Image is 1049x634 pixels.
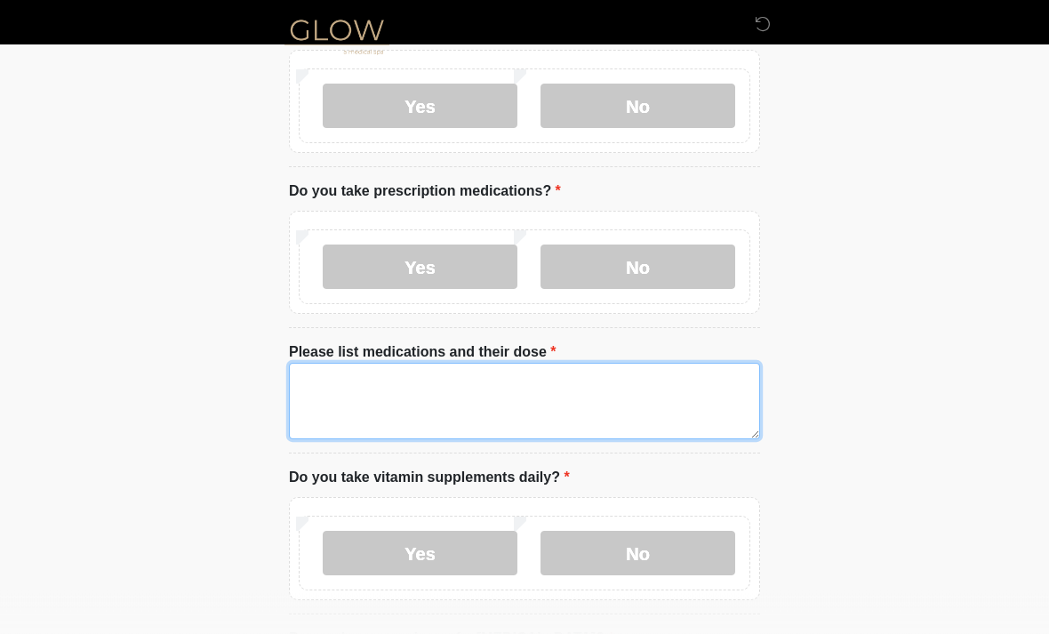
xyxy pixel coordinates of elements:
[289,468,570,489] label: Do you take vitamin supplements daily?
[323,84,517,129] label: Yes
[323,245,517,290] label: Yes
[541,532,735,576] label: No
[541,245,735,290] label: No
[323,532,517,576] label: Yes
[271,13,403,59] img: Glow Medical Spa Logo
[289,181,561,203] label: Do you take prescription medications?
[541,84,735,129] label: No
[289,342,557,364] label: Please list medications and their dose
